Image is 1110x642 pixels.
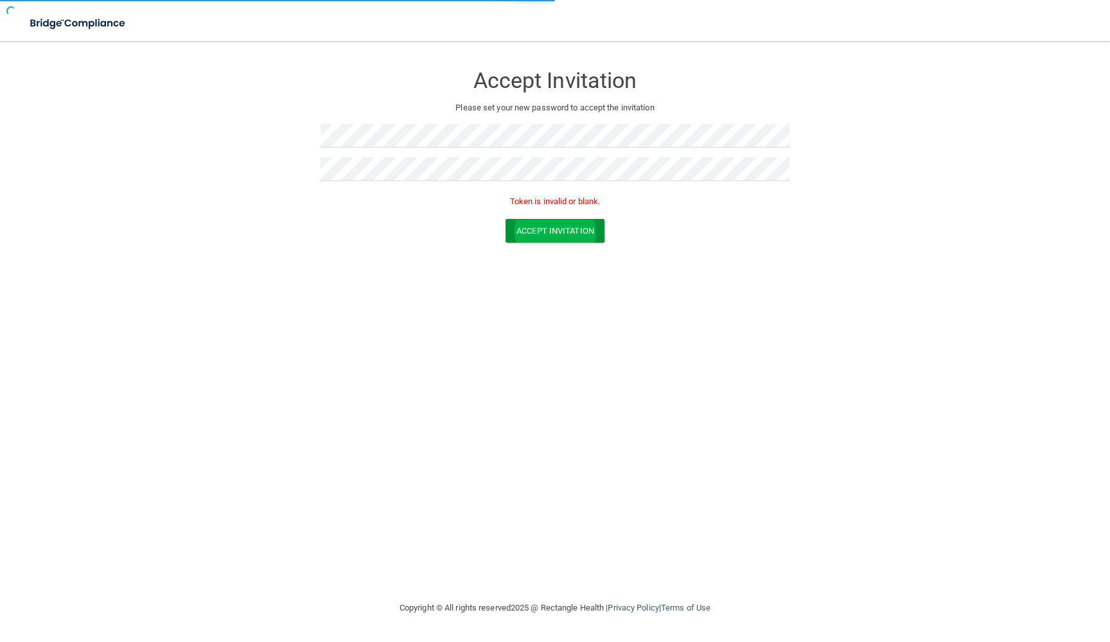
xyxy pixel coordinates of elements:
img: bridge_compliance_login_screen.278c3ca4.svg [19,10,137,37]
p: Token is invalid or blank. [321,194,789,209]
a: Terms of Use [661,603,710,612]
h3: Accept Invitation [321,69,789,92]
a: Privacy Policy [608,603,658,612]
div: Copyright © All rights reserved 2025 @ Rectangle Health | | [321,587,789,629]
iframe: Drift Widget Chat Controller [888,551,1095,602]
p: Please set your new password to accept the invitation [330,100,780,116]
button: Accept Invitation [506,219,604,243]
